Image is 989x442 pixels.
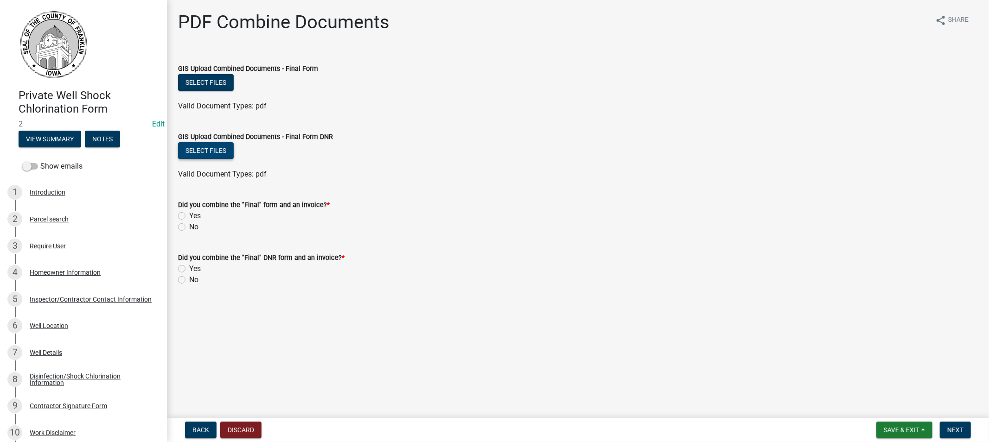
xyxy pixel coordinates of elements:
[19,136,81,143] wm-modal-confirm: Summary
[19,120,148,128] span: 2
[30,373,152,386] div: Disinfection/Shock Chlorination Information
[178,255,345,261] label: Did you combine the "Final" DNR form and an invoice?
[30,216,69,222] div: Parcel search
[178,142,234,159] button: Select files
[7,292,22,307] div: 5
[178,134,333,140] label: GIS Upload Combined Documents - Final Form DNR
[189,221,198,233] label: No
[30,189,65,196] div: Introduction
[178,11,389,33] h1: PDF Combine Documents
[30,322,68,329] div: Well Location
[178,202,330,208] label: Did you combine the "Final" form and an invoice?
[189,210,201,221] label: Yes
[178,101,267,110] span: Valid Document Types: pdf
[948,15,969,26] span: Share
[178,66,318,72] label: GIS Upload Combined Documents - Final Form
[7,185,22,200] div: 1
[30,403,107,409] div: Contractor Signature Form
[30,243,66,249] div: Require User
[19,131,81,147] button: View Summary
[935,15,946,26] i: share
[152,120,165,128] a: Edit
[884,426,919,434] span: Save & Exit
[7,265,22,280] div: 4
[178,74,234,91] button: Select files
[30,269,101,276] div: Homeowner Information
[7,398,22,413] div: 9
[185,422,217,438] button: Back
[192,426,209,434] span: Back
[7,425,22,440] div: 10
[947,426,963,434] span: Next
[85,136,120,143] wm-modal-confirm: Notes
[928,11,976,29] button: shareShare
[189,263,201,274] label: Yes
[7,372,22,387] div: 8
[940,422,971,438] button: Next
[7,239,22,253] div: 3
[30,429,76,436] div: Work Disclaimer
[19,10,88,79] img: Franklin County, Iowa
[19,89,160,116] h4: Private Well Shock Chlorination Form
[30,296,152,303] div: Inspector/Contractor Contact Information
[152,120,165,128] wm-modal-confirm: Edit Application Number
[22,161,83,172] label: Show emails
[30,349,62,356] div: Well Details
[7,212,22,227] div: 2
[876,422,932,438] button: Save & Exit
[220,422,262,438] button: Discard
[178,170,267,178] span: Valid Document Types: pdf
[189,274,198,285] label: No
[7,345,22,360] div: 7
[7,318,22,333] div: 6
[85,131,120,147] button: Notes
